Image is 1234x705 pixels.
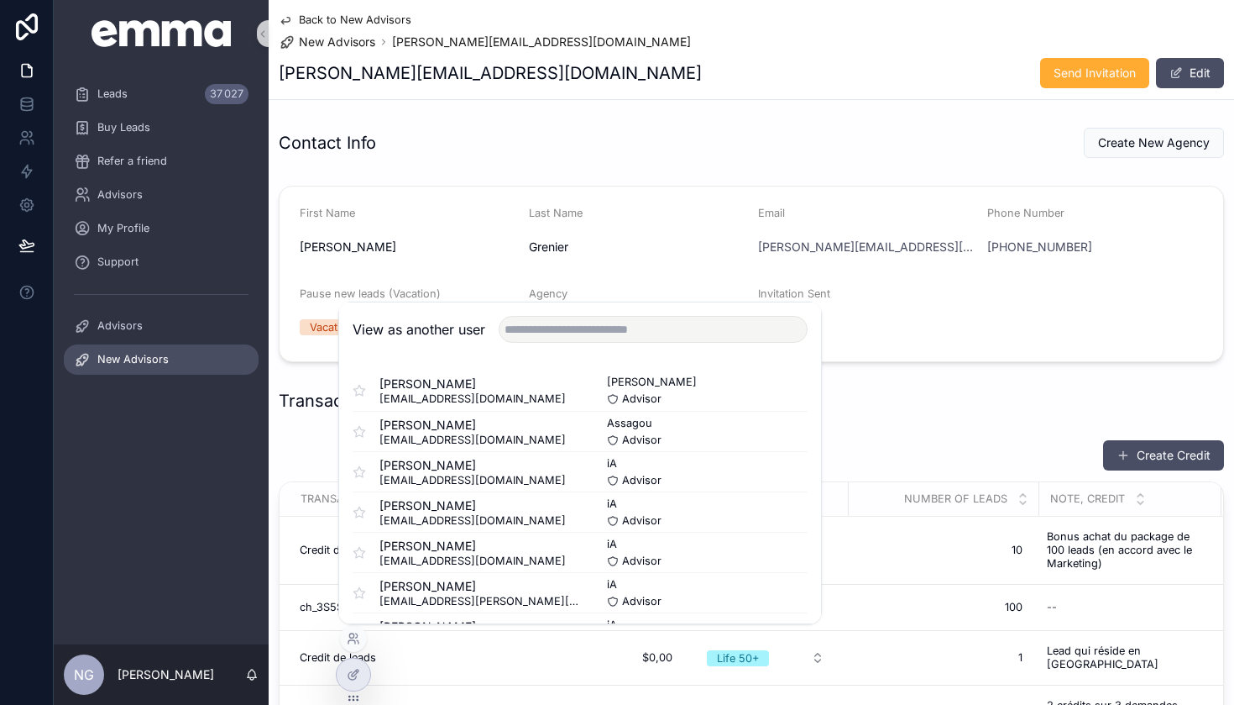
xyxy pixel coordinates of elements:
span: Last Name [529,207,583,219]
span: iA [607,538,661,551]
button: Create Credit [1103,440,1224,471]
span: Number of Leads [904,492,1007,506]
span: Back to New Advisors [299,13,411,27]
span: [EMAIL_ADDRESS][DOMAIN_NAME] [379,474,566,487]
span: New Advisors [299,34,375,50]
span: Lead qui réside en [GEOGRAPHIC_DATA] [1047,644,1195,671]
span: [PERSON_NAME] [379,618,580,635]
span: Agency [529,287,567,300]
a: 10 [859,537,1029,564]
a: [PERSON_NAME][EMAIL_ADDRESS][DOMAIN_NAME] [758,239,974,255]
span: 10 [865,544,1022,557]
span: [EMAIL_ADDRESS][PERSON_NAME][DOMAIN_NAME] [379,595,580,608]
span: [EMAIL_ADDRESS][DOMAIN_NAME] [379,555,566,568]
a: Advisors [64,311,259,341]
span: iA [607,497,661,511]
p: [PERSON_NAME] [118,666,214,683]
iframe: Spotlight [2,81,32,111]
a: Select Button [693,642,839,674]
span: Phone Number [987,207,1064,219]
span: Buy Leads [97,121,150,134]
span: [PERSON_NAME] [607,376,697,389]
span: Advisors [97,319,143,333]
a: Credit de leads [300,651,546,665]
span: 1 [865,651,1022,665]
button: Send Invitation [1040,58,1149,88]
span: Advisor [622,514,661,528]
a: Lead qui réside en [GEOGRAPHIC_DATA] [1040,638,1201,678]
span: [PERSON_NAME] [379,578,580,595]
span: Advisor [622,392,661,406]
a: $0,00 [567,651,672,665]
span: Advisor [622,434,661,447]
span: Advisors [97,188,143,202]
span: [EMAIL_ADDRESS][DOMAIN_NAME] [379,514,566,528]
div: Vacation [310,319,353,335]
span: New Advisors [97,353,169,366]
a: Advisors [64,180,259,210]
a: [PERSON_NAME][EMAIL_ADDRESS][DOMAIN_NAME] [392,34,691,50]
span: Advisor [622,555,661,568]
span: Leads [97,87,128,101]
a: ch_3S5SghBl2MLUZBQQ1eiO7Tlh [300,601,546,614]
span: Refer a friend [97,155,167,168]
div: -- [1047,601,1057,614]
span: [PERSON_NAME] [300,239,515,255]
a: New Advisors [279,34,375,50]
span: [PERSON_NAME] [379,417,566,434]
h2: View as another user [353,319,485,339]
span: My Profile [97,222,149,235]
span: Assagou [607,417,661,430]
span: [PERSON_NAME] [379,538,566,555]
span: [EMAIL_ADDRESS][DOMAIN_NAME] [379,434,566,447]
span: Transaction ID [301,492,391,506]
span: Support [97,255,139,269]
h1: [PERSON_NAME][EMAIL_ADDRESS][DOMAIN_NAME] [279,61,702,85]
span: Credit de leads [300,544,376,557]
img: App logo [92,20,232,47]
a: Support [64,247,259,277]
span: Email [758,207,785,219]
span: Pause new leads (Vacation) [300,287,441,300]
span: ch_3S5SghBl2MLUZBQQ1eiO7Tlh [300,601,470,614]
h1: Transactions [279,389,382,413]
a: Back to New Advisors [279,13,411,27]
a: My Profile [64,213,259,244]
span: [PERSON_NAME] [379,376,566,392]
button: Create New Agency [1084,128,1224,158]
a: Bonus achat du package de 100 leads (en accord avec le Marketing) [1040,523,1201,577]
span: Bonus achat du package de 100 leads (en accord avec le Marketing) [1047,530,1195,571]
span: iA [607,457,661,471]
span: Grenier [529,239,745,255]
span: First Name [300,207,355,219]
span: Advisor [622,595,661,608]
span: [PERSON_NAME] [379,497,566,514]
a: New Advisors [64,345,259,375]
div: scrollable content [54,67,269,397]
span: Credit de leads [300,651,376,665]
a: 100 [859,594,1029,621]
span: 100 [865,601,1022,614]
span: Invitation Sent [758,287,830,300]
div: 37 027 [205,84,248,104]
span: Send Invitation [1054,65,1136,82]
a: Refer a friend [64,146,259,176]
h1: Contact Info [279,131,376,155]
a: Leads37 027 [64,79,259,109]
span: [EMAIL_ADDRESS][DOMAIN_NAME] [379,392,566,406]
a: Credit de leads [300,544,546,557]
div: Life 50+ [717,650,759,666]
span: iA [607,578,661,592]
span: [PERSON_NAME] [379,457,566,474]
a: Buy Leads [64,113,259,143]
a: -- [1040,594,1201,621]
span: Create New Agency [1098,134,1210,151]
button: Select Button [693,643,838,673]
button: Edit [1156,58,1224,88]
a: [PHONE_NUMBER] [987,239,1092,255]
span: Note, credit [1050,492,1125,506]
span: Advisor [622,474,661,487]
